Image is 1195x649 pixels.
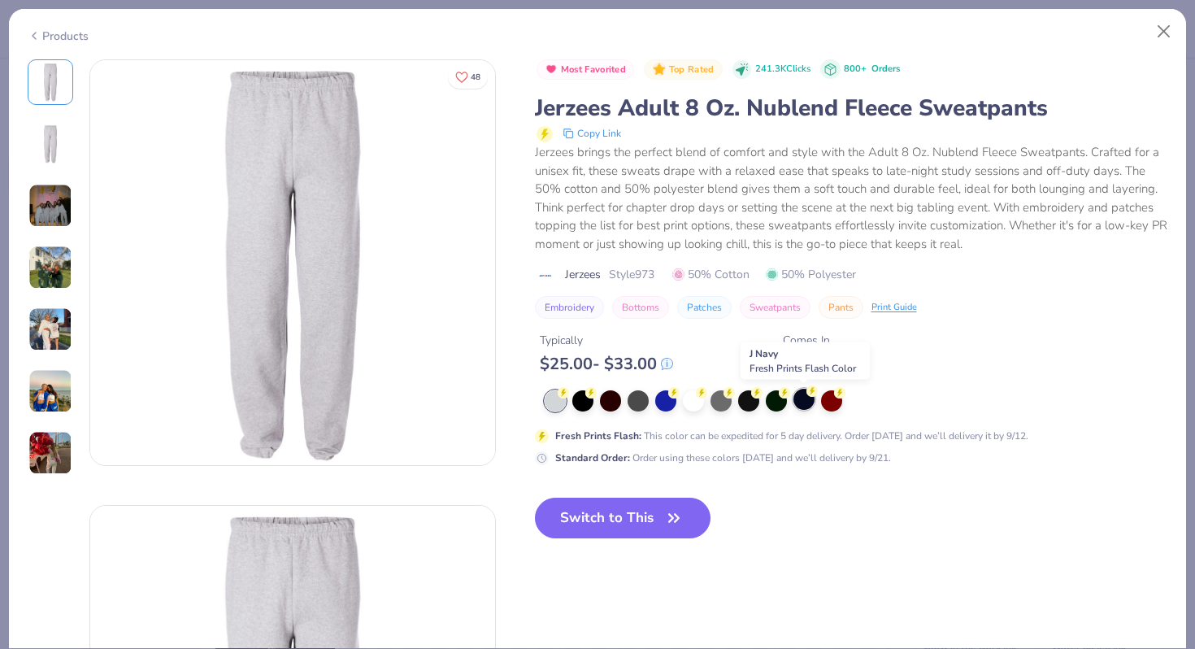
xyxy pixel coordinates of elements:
span: 48 [471,73,480,81]
span: Top Rated [669,65,715,74]
div: $ 25.00 - $ 33.00 [540,354,673,374]
div: J Navy [741,342,870,380]
strong: Standard Order : [555,451,630,464]
span: 50% Polyester [766,266,856,283]
button: Embroidery [535,296,604,319]
img: brand logo [535,269,557,282]
div: This color can be expedited for 5 day delivery. Order [DATE] and we’ll delivery it by 9/12. [555,429,1028,443]
button: Badge Button [644,59,722,81]
img: Front [31,63,70,102]
img: User generated content [28,431,72,475]
button: Switch to This [535,498,711,538]
img: User generated content [28,307,72,351]
div: Comes In [783,332,838,349]
div: Jerzees brings the perfect blend of comfort and style with the Adult 8 Oz. Nublend Fleece Sweatpa... [535,143,1168,253]
img: User generated content [28,184,72,228]
button: Patches [677,296,732,319]
button: copy to clipboard [558,124,626,143]
span: Fresh Prints Flash Color [750,362,856,375]
img: Most Favorited sort [545,63,558,76]
button: Bottoms [612,296,669,319]
span: Jerzees [565,266,601,283]
span: Style 973 [609,266,654,283]
img: User generated content [28,369,72,413]
div: Jerzees Adult 8 Oz. Nublend Fleece Sweatpants [535,93,1168,124]
div: Print Guide [871,301,917,315]
img: Front [90,60,495,465]
span: 241.3K Clicks [755,63,810,76]
img: Back [31,124,70,163]
button: Like [448,65,488,89]
button: Pants [819,296,863,319]
button: Sweatpants [740,296,810,319]
img: User generated content [28,246,72,290]
div: Order using these colors [DATE] and we’ll delivery by 9/21. [555,451,891,465]
span: Most Favorited [561,65,626,74]
span: 50% Cotton [672,266,750,283]
span: Orders [871,63,900,75]
div: Typically [540,332,673,349]
button: Close [1149,16,1180,47]
div: 800+ [844,63,900,76]
strong: Fresh Prints Flash : [555,429,641,442]
div: Products [28,28,89,45]
img: Top Rated sort [653,63,666,76]
button: Badge Button [537,59,635,81]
